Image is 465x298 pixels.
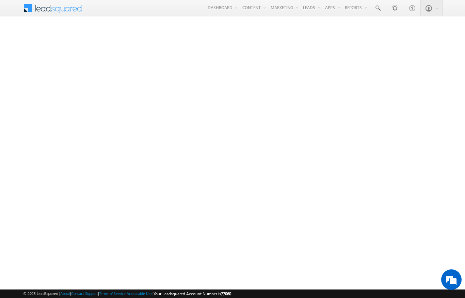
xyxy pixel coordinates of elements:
[23,291,231,297] span: © 2025 LeadSquared | | | | |
[60,291,70,296] a: About
[154,291,231,296] span: Your Leadsquared Account Number is
[221,291,231,296] span: 77060
[99,291,126,296] a: Terms of Service
[71,291,98,296] a: Contact Support
[127,291,153,296] a: Acceptable Use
